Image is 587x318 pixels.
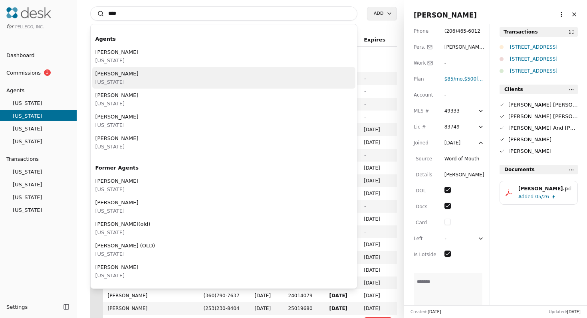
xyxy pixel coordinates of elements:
[329,304,354,312] span: [DATE]
[364,152,365,158] span: -
[364,76,365,81] span: -
[444,28,480,34] span: ( 206 ) 465 - 6012
[414,155,436,163] div: Source
[6,7,51,18] img: Desk
[6,303,28,311] span: Settings
[444,155,480,163] div: Word of Mouth
[504,166,535,174] span: Documents
[364,203,365,209] span: -
[95,121,139,129] span: [US_STATE]
[364,114,365,120] span: -
[444,139,461,147] div: [DATE]
[364,164,392,172] span: [DATE]
[367,7,397,20] button: Add
[414,251,436,259] div: Is Lotside
[510,67,578,75] div: [STREET_ADDRESS]
[444,59,459,67] div: -
[108,304,194,312] span: [PERSON_NAME]
[364,190,392,198] span: [DATE]
[95,177,139,185] span: [PERSON_NAME]
[414,171,436,179] div: Details
[567,310,581,314] span: [DATE]
[364,279,392,287] span: [DATE]
[95,271,139,280] span: [US_STATE]
[364,126,392,134] span: [DATE]
[508,135,578,144] div: [PERSON_NAME]
[510,55,578,63] div: [STREET_ADDRESS]
[204,293,240,298] span: ( 360 ) 790 - 7637
[508,112,578,120] div: [PERSON_NAME] [PERSON_NAME]
[364,177,392,185] span: [DATE]
[95,113,139,121] span: [PERSON_NAME]
[364,36,385,44] span: Expires
[95,48,139,56] span: [PERSON_NAME]
[95,91,139,99] span: [PERSON_NAME]
[549,309,581,315] div: Updated:
[508,124,578,132] div: [PERSON_NAME] And [PERSON_NAME]
[535,193,549,201] span: 05/26
[44,69,51,76] span: 3
[95,56,139,65] span: [US_STATE]
[255,304,279,312] span: [DATE]
[95,207,139,215] span: [US_STATE]
[414,107,436,115] div: MLS #
[444,107,460,115] div: 49333
[411,309,441,315] div: Created:
[414,219,436,227] div: Card
[288,292,320,300] span: 24014079
[444,76,464,82] span: ,
[414,139,436,147] div: Joined
[255,292,279,300] span: [DATE]
[364,253,392,261] span: [DATE]
[95,78,139,86] span: [US_STATE]
[414,75,436,83] div: Plan
[288,304,320,312] span: 25019680
[364,215,392,223] span: [DATE]
[500,181,578,205] button: [PERSON_NAME].pdfAdded05/26
[95,241,155,250] span: [PERSON_NAME] (OLD)
[364,138,392,146] span: [DATE]
[95,263,139,271] span: [PERSON_NAME]
[414,11,477,19] span: [PERSON_NAME]
[95,198,139,207] span: [PERSON_NAME]
[6,24,14,30] span: for
[508,147,578,155] div: [PERSON_NAME]
[95,142,139,151] span: [US_STATE]
[95,99,139,108] span: [US_STATE]
[414,43,436,51] div: Pers.
[204,306,240,311] span: ( 253 ) 230 - 8404
[414,27,436,35] div: Phone
[364,241,392,249] span: [DATE]
[414,235,436,243] div: Left
[414,203,436,211] div: Docs
[95,185,139,194] span: [US_STATE]
[518,193,533,201] span: Added
[444,91,459,99] div: -
[444,76,463,82] span: $85 /mo
[510,43,578,51] div: [STREET_ADDRESS]
[92,161,356,174] div: Former Agents
[518,185,572,193] div: [PERSON_NAME].pdf
[444,44,484,74] span: [PERSON_NAME][EMAIL_ADDRESS][DOMAIN_NAME]
[108,292,194,300] span: [PERSON_NAME]
[414,187,436,195] div: DOL
[414,59,436,67] div: Work
[414,123,436,131] div: Lic #
[414,91,436,99] div: Account
[444,236,446,241] span: -
[444,123,460,131] div: 83749
[364,292,392,300] span: [DATE]
[504,85,523,93] span: Clients
[464,76,484,82] span: $500 fee
[95,69,139,78] span: [PERSON_NAME]
[95,220,151,228] span: [PERSON_NAME](old)
[92,32,356,45] div: Agents
[95,250,155,258] span: [US_STATE]
[329,292,354,300] span: [DATE]
[95,228,151,237] span: [US_STATE]
[428,310,441,314] span: [DATE]
[364,101,365,107] span: -
[15,25,44,29] span: Pellego, Inc.
[364,266,392,274] span: [DATE]
[504,28,538,36] div: Transactions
